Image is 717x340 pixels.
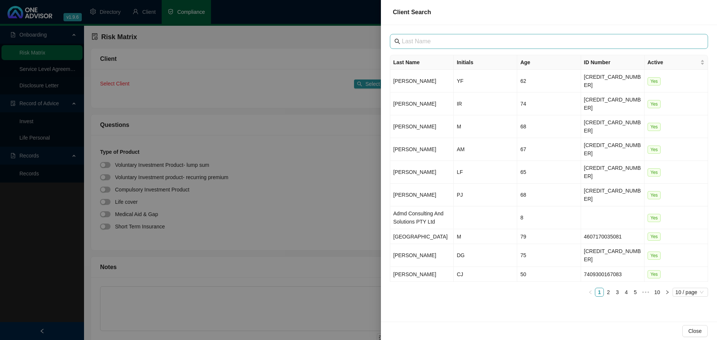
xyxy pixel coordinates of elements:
span: left [588,290,593,294]
li: Previous Page [586,288,595,297]
span: 75 [520,252,526,258]
td: [PERSON_NAME] [390,115,454,138]
td: M [454,229,517,244]
th: Initials [454,55,517,70]
td: PJ [454,184,517,206]
span: 68 [520,124,526,130]
li: Next Page [663,288,672,297]
td: [PERSON_NAME] [390,184,454,206]
a: 3 [613,288,621,296]
span: 65 [520,169,526,175]
span: Yes [648,123,661,131]
span: Close [688,327,702,335]
th: Active [645,55,708,70]
li: 4 [622,288,631,297]
td: Admd Consulting And Solutions PTY Ltd [390,206,454,229]
span: Yes [648,214,661,222]
li: 3 [613,288,622,297]
span: 10 / page [676,288,705,296]
td: CJ [454,267,517,282]
a: 10 [652,288,662,296]
span: 62 [520,78,526,84]
td: [PERSON_NAME] [390,267,454,282]
a: 2 [604,288,612,296]
td: DG [454,244,517,267]
span: Yes [648,100,661,108]
span: 67 [520,146,526,152]
span: 79 [520,234,526,240]
td: 7409300167083 [581,267,645,282]
span: Yes [648,191,661,199]
span: ••• [640,288,652,297]
td: LF [454,161,517,184]
td: [PERSON_NAME] [390,70,454,93]
li: 5 [631,288,640,297]
td: [CREDIT_CARD_NUMBER] [581,70,645,93]
li: Next 5 Pages [640,288,652,297]
span: 8 [520,215,523,221]
button: Close [682,325,708,337]
td: [CREDIT_CARD_NUMBER] [581,138,645,161]
span: Yes [648,168,661,177]
th: ID Number [581,55,645,70]
span: Yes [648,252,661,260]
input: Last Name [402,37,698,46]
td: [CREDIT_CARD_NUMBER] [581,161,645,184]
span: right [665,290,670,294]
span: 74 [520,101,526,107]
div: Page Size [673,288,708,297]
td: [CREDIT_CARD_NUMBER] [581,93,645,115]
li: 10 [652,288,663,297]
td: [PERSON_NAME] [390,93,454,115]
li: 2 [604,288,613,297]
button: right [663,288,672,297]
span: Yes [648,270,661,278]
td: [CREDIT_CARD_NUMBER] [581,244,645,267]
li: 1 [595,288,604,297]
td: [GEOGRAPHIC_DATA] [390,229,454,244]
span: search [394,38,400,44]
td: IR [454,93,517,115]
td: [CREDIT_CARD_NUMBER] [581,184,645,206]
span: Yes [648,77,661,85]
span: Client Search [393,9,431,15]
th: Age [517,55,581,70]
a: 1 [595,288,603,296]
td: 4607170035081 [581,229,645,244]
span: Active [648,58,699,66]
button: left [586,288,595,297]
td: M [454,115,517,138]
td: [PERSON_NAME] [390,138,454,161]
td: [PERSON_NAME] [390,244,454,267]
a: 4 [622,288,630,296]
th: Last Name [390,55,454,70]
td: [CREDIT_CARD_NUMBER] [581,115,645,138]
td: YF [454,70,517,93]
span: Yes [648,146,661,154]
td: [PERSON_NAME] [390,161,454,184]
span: 50 [520,271,526,277]
td: AM [454,138,517,161]
span: Yes [648,233,661,241]
a: 5 [631,288,639,296]
span: 68 [520,192,526,198]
